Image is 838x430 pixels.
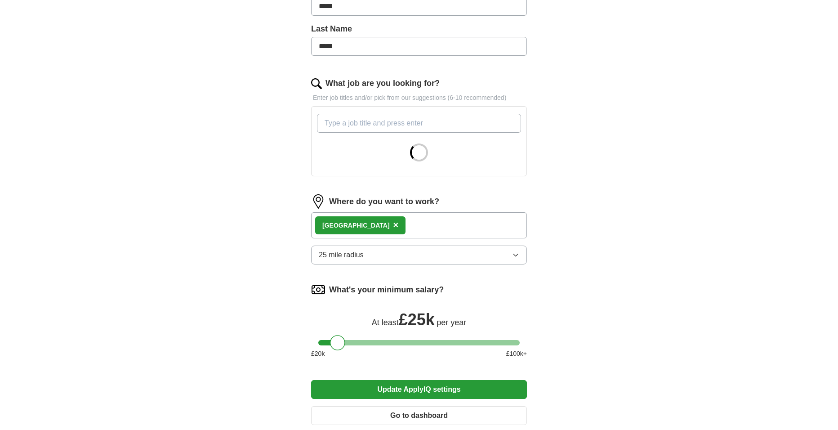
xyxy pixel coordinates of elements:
[319,250,364,260] span: 25 mile radius
[393,219,399,232] button: ×
[393,220,399,230] span: ×
[399,310,435,329] span: £ 25k
[311,194,325,209] img: location.png
[311,246,527,264] button: 25 mile radius
[329,196,439,208] label: Where do you want to work?
[311,23,527,35] label: Last Name
[437,318,466,327] span: per year
[372,318,399,327] span: At least
[506,349,527,358] span: £ 100 k+
[311,282,325,297] img: salary.png
[311,406,527,425] button: Go to dashboard
[311,349,325,358] span: £ 20 k
[311,93,527,103] p: Enter job titles and/or pick from our suggestions (6-10 recommended)
[322,221,390,230] div: [GEOGRAPHIC_DATA]
[317,114,521,133] input: Type a job title and press enter
[325,77,440,90] label: What job are you looking for?
[311,380,527,399] button: Update ApplyIQ settings
[311,78,322,89] img: search.png
[329,284,444,296] label: What's your minimum salary?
